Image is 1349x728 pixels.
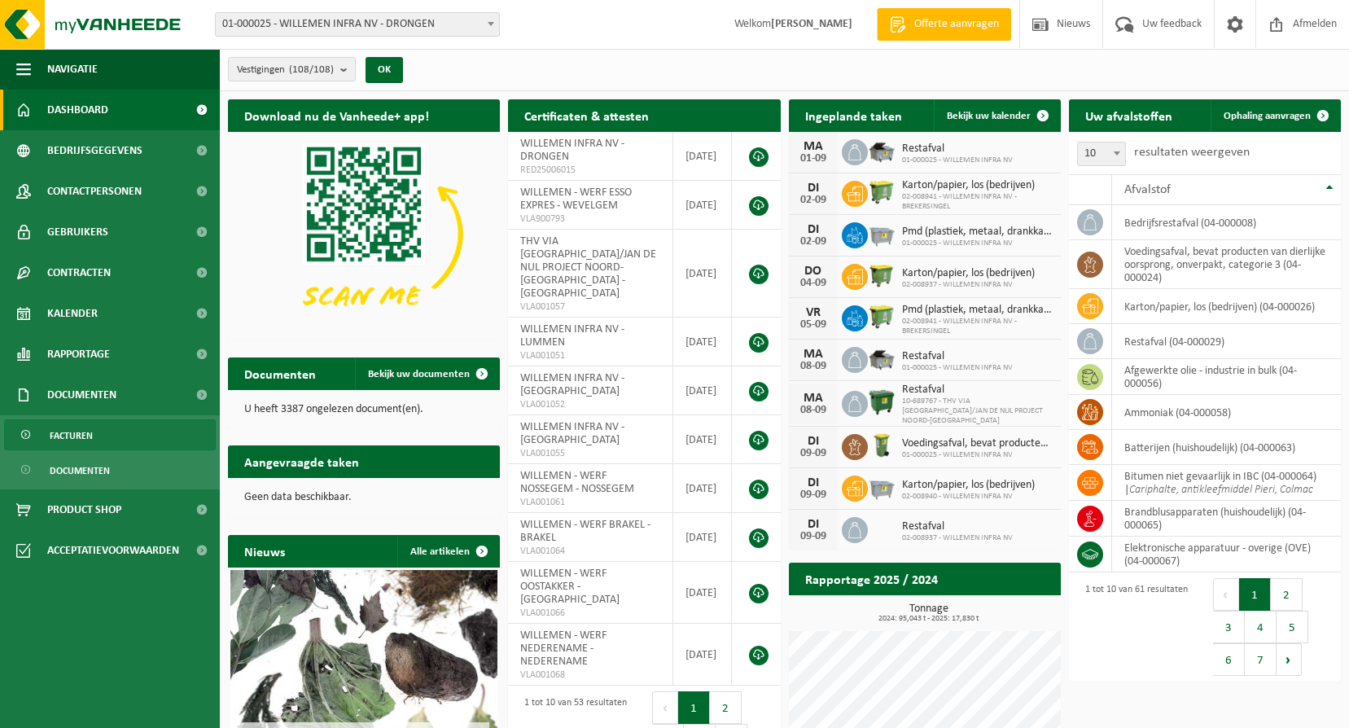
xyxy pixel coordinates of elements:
[520,470,634,495] span: WILLEMEN - WERF NOSSEGEM - NOSSEGEM
[1112,324,1341,359] td: restafval (04-000029)
[797,348,830,361] div: MA
[1129,484,1313,496] i: Cariphalte, antikleefmiddel Pieri, Colmac
[673,562,733,624] td: [DATE]
[797,603,1061,623] h3: Tonnage
[508,99,665,131] h2: Certificaten & attesten
[1112,289,1341,324] td: karton/papier, los (bedrijven) (04-000026)
[1213,578,1239,611] button: Previous
[520,669,660,682] span: VLA001068
[1112,240,1341,289] td: voedingsafval, bevat producten van dierlijke oorsprong, onverpakt, categorie 3 (04-000024)
[902,304,1053,317] span: Pmd (plastiek, metaal, drankkartons) (bedrijven)
[520,545,660,558] span: VLA001064
[947,111,1031,121] span: Bekijk uw kalender
[520,164,660,177] span: RED25006015
[1112,501,1341,537] td: brandblusapparaten (huishoudelijk) (04-000065)
[47,130,142,171] span: Bedrijfsgegevens
[902,239,1053,248] span: 01-000025 - WILLEMEN INFRA NV
[902,384,1053,397] span: Restafval
[934,99,1059,132] a: Bekijk uw kalender
[797,153,830,164] div: 01-09
[1077,142,1126,166] span: 10
[4,419,216,450] a: Facturen
[237,58,334,82] span: Vestigingen
[244,404,484,415] p: U heeft 3387 ongelezen document(en).
[797,392,830,405] div: MA
[215,12,500,37] span: 01-000025 - WILLEMEN INFRA NV - DRONGEN
[789,99,918,131] h2: Ingeplande taken
[1213,643,1245,676] button: 6
[50,455,110,486] span: Documenten
[47,489,121,530] span: Product Shop
[678,691,710,724] button: 1
[797,476,830,489] div: DI
[47,530,179,571] span: Acceptatievoorwaarden
[520,568,620,606] span: WILLEMEN - WERF OOSTAKKER - [GEOGRAPHIC_DATA]
[520,629,607,668] span: WILLEMEN - WERF NEDERENAME - NEDERENAME
[673,513,733,562] td: [DATE]
[520,421,624,446] span: WILLEMEN INFRA NV - [GEOGRAPHIC_DATA]
[673,366,733,415] td: [DATE]
[673,181,733,230] td: [DATE]
[902,437,1053,450] span: Voedingsafval, bevat producten van dierlijke oorsprong, onverpakt, categorie 3
[902,267,1035,280] span: Karton/papier, los (bedrijven)
[910,16,1003,33] span: Offerte aanvragen
[673,464,733,513] td: [DATE]
[368,369,470,379] span: Bekijk uw documenten
[902,317,1053,336] span: 02-008941 - WILLEMEN INFRA NV - BREKERSINGEL
[868,432,896,459] img: WB-0140-HPE-GN-50
[902,492,1035,502] span: 02-008940 - WILLEMEN INFRA NV
[797,405,830,416] div: 08-09
[673,132,733,181] td: [DATE]
[216,13,499,36] span: 01-000025 - WILLEMEN INFRA NV - DRONGEN
[902,520,1013,533] span: Restafval
[244,492,484,503] p: Geen data beschikbaar.
[902,479,1035,492] span: Karton/papier, los (bedrijven)
[1245,611,1277,643] button: 4
[228,132,500,336] img: Download de VHEPlus App
[1077,577,1188,678] div: 1 tot 10 van 61 resultaten
[47,252,111,293] span: Contracten
[520,300,660,314] span: VLA001057
[902,280,1035,290] span: 02-008937 - WILLEMEN INFRA NV
[47,90,108,130] span: Dashboard
[868,261,896,289] img: WB-1100-HPE-GN-50
[397,535,498,568] a: Alle artikelen
[47,212,108,252] span: Gebruikers
[1112,359,1341,395] td: afgewerkte olie - industrie in bulk (04-000056)
[868,178,896,206] img: WB-0660-HPE-GN-50
[1124,183,1171,196] span: Afvalstof
[797,223,830,236] div: DI
[1245,643,1277,676] button: 7
[1112,395,1341,430] td: ammoniak (04-000058)
[868,303,896,331] img: WB-0660-HPE-GN-50
[939,594,1059,627] a: Bekijk rapportage
[1112,465,1341,501] td: bitumen niet gevaarlijk in IBC (04-000064) |
[1211,99,1339,132] a: Ophaling aanvragen
[868,344,896,372] img: WB-5000-GAL-GY-01
[228,357,332,389] h2: Documenten
[797,435,830,448] div: DI
[797,306,830,319] div: VR
[520,519,650,544] span: WILLEMEN - WERF BRAKEL - BRAKEL
[771,18,852,30] strong: [PERSON_NAME]
[652,691,678,724] button: Previous
[47,375,116,415] span: Documenten
[1134,146,1250,159] label: resultaten weergeven
[673,318,733,366] td: [DATE]
[228,445,375,477] h2: Aangevraagde taken
[797,361,830,372] div: 08-09
[1271,578,1303,611] button: 2
[797,195,830,206] div: 02-09
[673,624,733,686] td: [DATE]
[520,496,660,509] span: VLA001061
[520,447,660,460] span: VLA001055
[902,533,1013,543] span: 02-008937 - WILLEMEN INFRA NV
[710,691,742,724] button: 2
[902,450,1053,460] span: 01-000025 - WILLEMEN INFRA NV
[520,607,660,620] span: VLA001066
[868,388,896,416] img: WB-1100-HPE-GN-04
[1078,143,1125,165] span: 10
[47,334,110,375] span: Rapportage
[797,182,830,195] div: DI
[797,265,830,278] div: DO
